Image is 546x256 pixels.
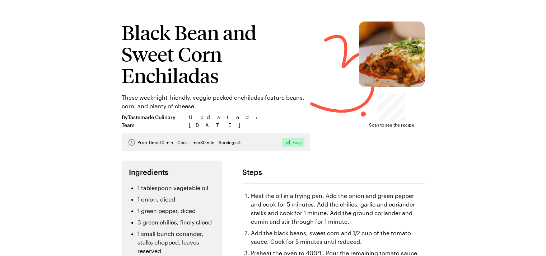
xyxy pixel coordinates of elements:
li: Add the black beans, sweet corn and 1/2 cup of the tomato sauce. Cook for 5 minutes until reduced. [251,229,425,246]
span: Prep Time: 10 min [137,139,173,145]
span: Updated : [DATE] [189,113,310,129]
li: 3 green chilies, finely sliced [137,218,215,227]
h2: Ingredients [129,168,215,176]
span: Cook Time: 30 min [177,139,214,145]
h2: Steps [242,168,425,176]
li: 1 small bunch coriander, stalks chopped, leaves reserved [137,229,215,255]
li: 1 onion, diced [137,195,215,204]
li: 1 green pepper, diced [137,207,215,215]
li: Heat the oil in a frying pan. Add the onion and green pepper and cook for 5 minutes. Add the chil... [251,191,425,226]
h1: Black Bean and Sweet Corn Enchiladas [122,22,310,86]
span: Scan to see the recipe [369,121,414,128]
p: These weeknight-friendly, veggie-packed enchiladas feature beans, corn, and plenty of cheese. [122,93,310,110]
li: 1 tablespoon vegetable oil [137,184,215,192]
span: Easy [293,139,302,145]
span: Servings: 4 [219,139,241,145]
img: Black Bean and Sweet Corn Enchiladas [359,22,425,87]
span: By Tastemade Culinary Team [122,113,185,129]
